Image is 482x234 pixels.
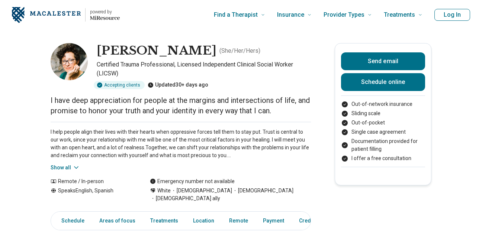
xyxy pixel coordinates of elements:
div: Updated 30+ days ago [148,81,208,89]
button: Log In [434,9,470,21]
a: Areas of focus [95,213,140,228]
a: Payment [258,213,289,228]
span: [DEMOGRAPHIC_DATA] [232,187,293,195]
a: Schedule [52,213,89,228]
p: I help people align their lives with their hearts when oppressive forces tell them to stay put. T... [51,128,311,159]
li: Documentation provided for patient filling [341,137,425,153]
button: Show all [51,164,80,172]
li: Out-of-pocket [341,119,425,127]
span: Treatments [384,10,415,20]
a: Schedule online [341,73,425,91]
span: Insurance [277,10,304,20]
li: I offer a free consultation [341,155,425,162]
h1: [PERSON_NAME] [97,43,216,59]
span: [DEMOGRAPHIC_DATA] [171,187,232,195]
a: Location [189,213,219,228]
a: Remote [225,213,253,228]
img: Anna Stern, Certified Trauma Professional [51,43,88,80]
p: I have deep appreciation for people at the margins and intersections of life, and promise to hono... [51,95,311,116]
li: Out-of-network insurance [341,100,425,108]
span: [DEMOGRAPHIC_DATA] ally [150,195,220,202]
span: Find a Therapist [214,10,258,20]
div: Accepting clients [94,81,145,89]
p: Certified Trauma Professional, Licensed Independent Clinical Social Worker (LICSW) [97,60,311,78]
a: Treatments [146,213,183,228]
a: Home page [12,3,120,27]
p: ( She/Her/Hers ) [219,46,260,55]
div: Speaks English, Spanish [51,187,135,202]
button: Send email [341,52,425,70]
span: White [157,187,171,195]
a: Credentials [295,213,332,228]
span: Provider Types [324,10,364,20]
li: Single case agreement [341,128,425,136]
div: Emergency number not available [150,178,235,185]
ul: Payment options [341,100,425,162]
li: Sliding scale [341,110,425,117]
div: Remote / In-person [51,178,135,185]
p: powered by [90,9,120,15]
